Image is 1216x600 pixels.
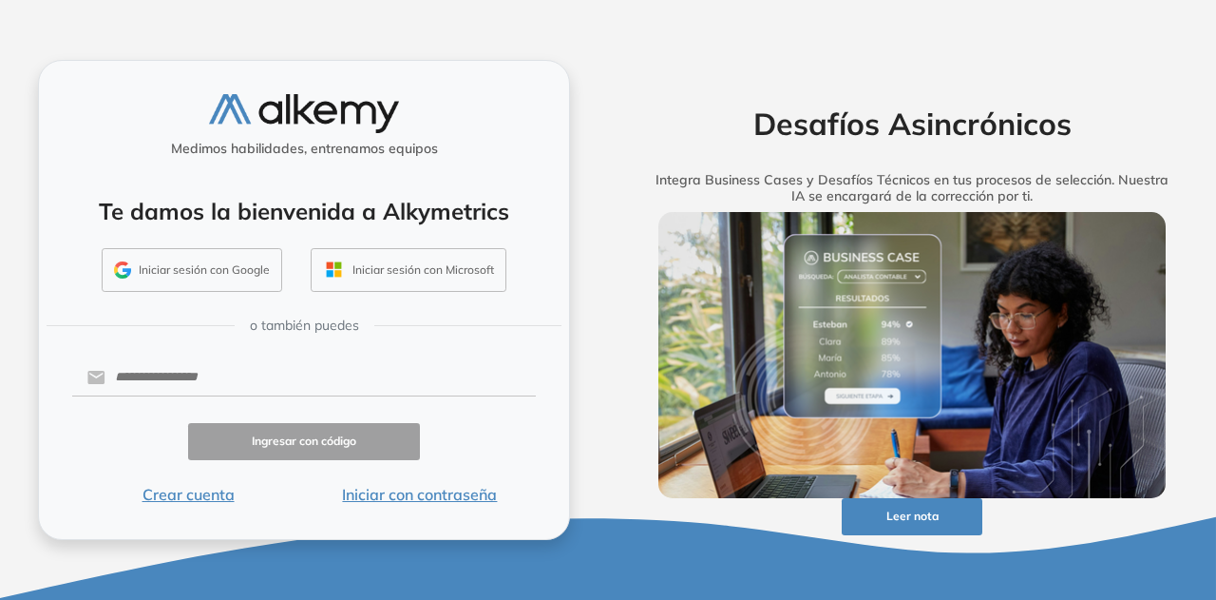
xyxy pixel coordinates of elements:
button: Ingresar con código [188,423,420,460]
h2: Desafíos Asincrónicos [630,106,1194,142]
img: GMAIL_ICON [114,261,131,279]
button: Crear cuenta [72,483,304,506]
h5: Medimos habilidades, entrenamos equipos [47,141,561,157]
iframe: Chat Widget [874,379,1216,600]
span: o también puedes [250,316,359,336]
button: Iniciar sesión con Google [102,248,282,292]
button: Leer nota [842,498,983,535]
img: logo-alkemy [209,94,399,133]
img: OUTLOOK_ICON [323,259,345,281]
h4: Te damos la bienvenida a Alkymetrics [64,198,544,225]
h5: Integra Business Cases y Desafíos Técnicos en tus procesos de selección. Nuestra IA se encargará ... [630,172,1194,204]
button: Iniciar sesión con Microsoft [311,248,506,292]
img: img-more-info [658,212,1167,498]
button: Iniciar con contraseña [304,483,536,506]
